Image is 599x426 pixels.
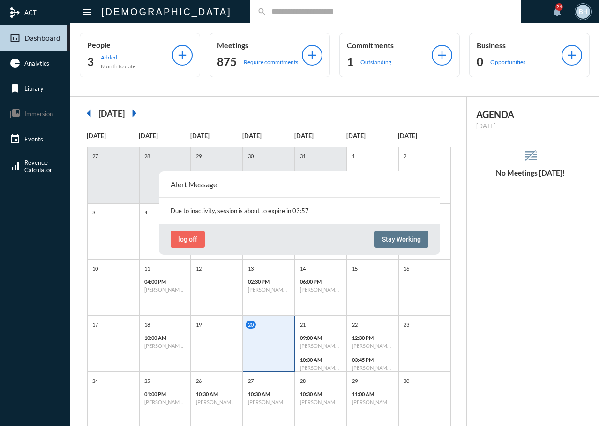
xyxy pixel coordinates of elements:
[171,231,205,248] button: log off
[374,231,428,248] button: Stay Working
[178,235,197,243] span: log off
[171,207,428,214] p: Due to inactivity, session is about to expire in 03:57
[171,180,217,189] h2: Alert Message
[382,235,421,243] span: Stay Working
